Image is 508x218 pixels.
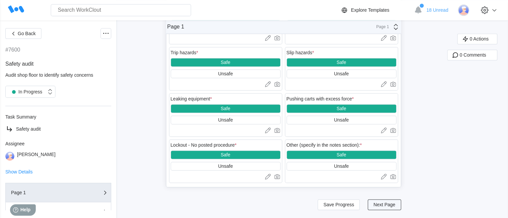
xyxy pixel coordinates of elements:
div: Page 1 [11,190,78,195]
a: Explore Templates [340,6,411,14]
div: Leaking equipment [171,96,212,101]
img: user-3.png [458,4,469,16]
button: 0 Comments [447,50,497,60]
span: 0 Actions [470,37,489,41]
div: Unsafe [334,117,349,123]
img: user-3.png [5,152,14,161]
span: Next Page [373,202,395,207]
a: Safety audit [5,125,111,133]
div: Unsafe [334,71,349,76]
div: Audit shop floor to identify safety concerns [5,72,111,78]
span: 18 Unread [427,7,448,13]
div: Unsafe [218,71,233,76]
div: Page 1 [167,24,184,30]
button: Next Page [368,199,401,210]
div: Safe [337,106,346,111]
div: Other (specify in the notes section): [287,142,362,148]
div: Lockout - No posted procedure [171,142,237,148]
button: Page 1 [5,183,111,202]
div: Safe [221,106,230,111]
div: #7600 [5,47,20,53]
span: Go Back [18,31,36,36]
div: Safe [337,152,346,157]
button: 0 Actions [457,33,497,44]
div: Unsafe [218,117,233,123]
div: Unsafe [334,163,349,169]
span: Safety audit [16,126,41,132]
div: Pushing carts with excess force [287,96,354,101]
button: Show Details [5,169,33,174]
div: Trip hazards [171,50,198,55]
input: Search WorkClout [51,4,191,16]
div: [PERSON_NAME] [17,152,55,161]
div: Slip hazards [287,50,314,55]
div: Task Summary [5,114,111,120]
div: Assignee [5,141,111,146]
div: Page 1 [372,24,389,29]
div: Explore Templates [351,7,389,13]
div: Safe [221,60,230,65]
button: Save Progress [318,199,360,210]
span: 0 Comments [460,53,486,57]
button: Go Back [5,28,41,39]
div: In Progress [9,87,42,96]
div: Unsafe [218,163,233,169]
div: Safe [221,152,230,157]
span: Save Progress [323,202,354,207]
div: Safe [337,60,346,65]
span: Safety audit [5,61,34,67]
